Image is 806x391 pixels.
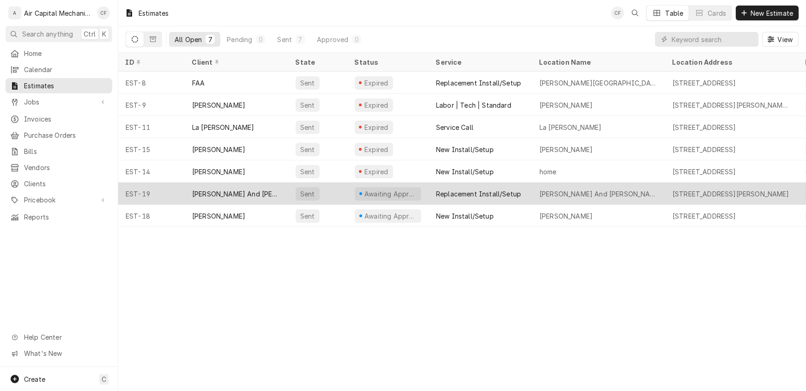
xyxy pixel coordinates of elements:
[97,6,110,19] div: CF
[539,167,557,177] div: home
[6,209,112,225] a: Reports
[436,211,494,221] div: New Install/Setup
[299,145,316,154] div: Sent
[299,167,316,177] div: Sent
[673,189,789,199] div: [STREET_ADDRESS][PERSON_NAME]
[776,35,794,44] span: View
[436,189,521,199] div: Replacement Install/Setup
[192,145,245,154] div: [PERSON_NAME]
[192,100,245,110] div: [PERSON_NAME]
[299,211,316,221] div: Sent
[673,167,736,177] div: [STREET_ADDRESS]
[673,100,791,110] div: [STREET_ADDRESS][PERSON_NAME][PERSON_NAME][PERSON_NAME]
[24,163,108,172] span: Vendors
[363,78,389,88] div: Expired
[24,348,107,358] span: What's New
[24,97,94,107] span: Jobs
[539,211,593,221] div: [PERSON_NAME]
[97,6,110,19] div: Charles Faure's Avatar
[118,116,185,138] div: EST-11
[539,145,593,154] div: [PERSON_NAME]
[24,179,108,189] span: Clients
[6,46,112,61] a: Home
[665,8,683,18] div: Table
[192,189,281,199] div: [PERSON_NAME] And [PERSON_NAME]
[673,78,736,88] div: [STREET_ADDRESS]
[207,35,213,44] div: 7
[6,160,112,175] a: Vendors
[24,65,108,74] span: Calendar
[6,128,112,143] a: Purchase Orders
[299,78,316,88] div: Sent
[611,6,624,19] div: CF
[539,78,658,88] div: [PERSON_NAME][GEOGRAPHIC_DATA] [GEOGRAPHIC_DATA], [GEOGRAPHIC_DATA]
[628,6,642,20] button: Open search
[539,100,593,110] div: [PERSON_NAME]
[24,49,108,58] span: Home
[355,57,419,67] div: Status
[102,29,106,39] span: K
[708,8,726,18] div: Cards
[24,375,45,383] span: Create
[192,78,205,88] div: FAA
[258,35,263,44] div: 0
[673,57,789,67] div: Location Address
[673,122,736,132] div: [STREET_ADDRESS]
[6,192,112,208] a: Go to Pricebook
[118,160,185,183] div: EST-14
[363,100,389,110] div: Expired
[6,111,112,127] a: Invoices
[118,72,185,94] div: EST-8
[277,35,292,44] div: Sent
[436,100,511,110] div: Labor | Tech | Standard
[6,144,112,159] a: Bills
[436,122,473,132] div: Service Call
[749,8,795,18] span: New Estimate
[24,212,108,222] span: Reports
[297,35,303,44] div: 7
[299,100,316,110] div: Sent
[436,78,521,88] div: Replacement Install/Setup
[102,374,106,384] span: C
[299,189,316,199] div: Sent
[436,145,494,154] div: New Install/Setup
[363,122,389,132] div: Expired
[539,189,658,199] div: [PERSON_NAME] And [PERSON_NAME]
[175,35,202,44] div: All Open
[24,332,107,342] span: Help Center
[539,57,656,67] div: Location Name
[673,145,736,154] div: [STREET_ADDRESS]
[673,211,736,221] div: [STREET_ADDRESS]
[192,167,245,177] div: [PERSON_NAME]
[227,35,252,44] div: Pending
[192,122,255,132] div: La [PERSON_NAME]
[126,57,176,67] div: ID
[24,114,108,124] span: Invoices
[363,167,389,177] div: Expired
[762,32,799,47] button: View
[24,147,108,156] span: Bills
[6,26,112,42] button: Search anythingCtrlK
[317,35,348,44] div: Approved
[22,29,73,39] span: Search anything
[736,6,799,20] button: New Estimate
[6,62,112,77] a: Calendar
[6,94,112,110] a: Go to Jobs
[84,29,96,39] span: Ctrl
[364,189,418,199] div: Awaiting Approval
[118,94,185,116] div: EST-9
[363,145,389,154] div: Expired
[118,183,185,205] div: EST-19
[436,57,523,67] div: Service
[672,32,754,47] input: Keyword search
[24,8,92,18] div: Air Capital Mechanical
[6,330,112,345] a: Go to Help Center
[364,211,418,221] div: Awaiting Approval
[296,57,340,67] div: State
[118,205,185,227] div: EST-18
[24,130,108,140] span: Purchase Orders
[118,138,185,160] div: EST-15
[6,346,112,361] a: Go to What's New
[539,122,602,132] div: La [PERSON_NAME]
[354,35,359,44] div: 0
